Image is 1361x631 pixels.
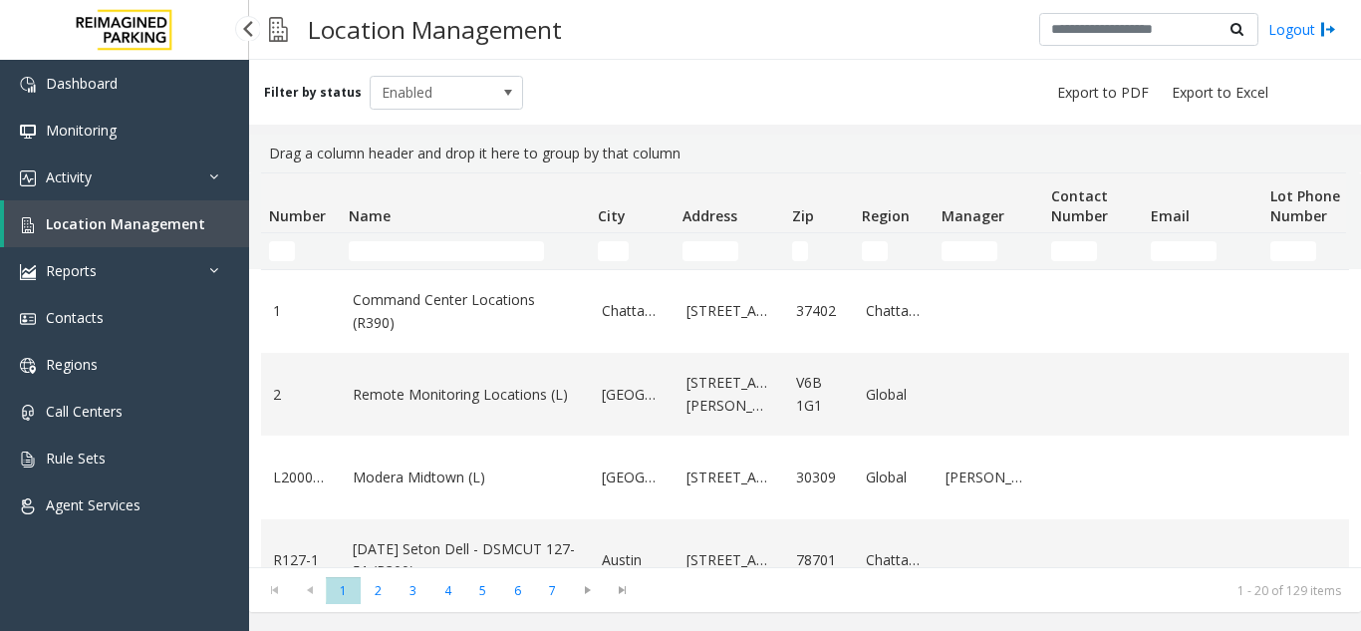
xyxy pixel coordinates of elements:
[796,549,842,571] a: 78701
[866,549,922,571] a: Chattanooga
[465,577,500,604] span: Page 5
[1172,83,1268,103] span: Export to Excel
[46,261,97,280] span: Reports
[854,233,934,269] td: Region Filter
[46,121,117,140] span: Monitoring
[602,549,663,571] a: Austin
[686,300,772,322] a: [STREET_ADDRESS]
[261,135,1349,172] div: Drag a column header and drop it here to group by that column
[602,384,663,406] a: [GEOGRAPHIC_DATA]
[20,358,36,374] img: 'icon'
[273,549,329,571] a: R127-1
[675,233,784,269] td: Address Filter
[609,582,636,598] span: Go to the last page
[353,467,578,488] a: Modera Midtown (L)
[942,206,1004,225] span: Manager
[866,467,922,488] a: Global
[1049,79,1157,107] button: Export to PDF
[46,495,140,514] span: Agent Services
[598,241,629,261] input: City Filter
[20,217,36,233] img: 'icon'
[273,467,329,488] a: L20000500
[269,241,295,261] input: Number Filter
[273,384,329,406] a: 2
[353,538,578,583] a: [DATE] Seton Dell - DSMCUT 127-51 (R390)
[264,84,362,102] label: Filter by status
[1270,186,1340,225] span: Lot Phone Number
[682,241,738,261] input: Address Filter
[46,355,98,374] span: Regions
[1151,206,1190,225] span: Email
[46,74,118,93] span: Dashboard
[20,170,36,186] img: 'icon'
[1164,79,1276,107] button: Export to Excel
[1320,19,1336,40] img: logout
[20,311,36,327] img: 'icon'
[1270,241,1316,261] input: Lot Phone Number Filter
[261,233,341,269] td: Number Filter
[371,77,492,109] span: Enabled
[686,467,772,488] a: [STREET_ADDRESS]
[605,576,640,604] span: Go to the last page
[430,577,465,604] span: Page 4
[796,467,842,488] a: 30309
[46,308,104,327] span: Contacts
[349,241,544,261] input: Name Filter
[934,233,1043,269] td: Manager Filter
[20,405,36,421] img: 'icon'
[682,206,737,225] span: Address
[686,549,772,571] a: [STREET_ADDRESS]
[341,233,590,269] td: Name Filter
[4,200,249,247] a: Location Management
[298,5,572,54] h3: Location Management
[1051,241,1097,261] input: Contact Number Filter
[862,206,910,225] span: Region
[20,77,36,93] img: 'icon'
[796,372,842,417] a: V6B 1G1
[249,172,1361,567] div: Data table
[652,582,1341,599] kendo-pager-info: 1 - 20 of 129 items
[273,300,329,322] a: 1
[792,206,814,225] span: Zip
[20,124,36,140] img: 'icon'
[353,289,578,334] a: Command Center Locations (R390)
[326,577,361,604] span: Page 1
[792,241,808,261] input: Zip Filter
[349,206,391,225] span: Name
[1151,241,1217,261] input: Email Filter
[942,241,997,261] input: Manager Filter
[784,233,854,269] td: Zip Filter
[46,167,92,186] span: Activity
[574,582,601,598] span: Go to the next page
[1268,19,1336,40] a: Logout
[946,467,1031,488] a: [PERSON_NAME]
[1043,233,1143,269] td: Contact Number Filter
[20,264,36,280] img: 'icon'
[796,300,842,322] a: 37402
[396,577,430,604] span: Page 3
[20,498,36,514] img: 'icon'
[866,300,922,322] a: Chattanooga
[570,576,605,604] span: Go to the next page
[862,241,888,261] input: Region Filter
[602,467,663,488] a: [GEOGRAPHIC_DATA]
[590,233,675,269] td: City Filter
[46,402,123,421] span: Call Centers
[46,449,106,468] span: Rule Sets
[269,5,288,54] img: pageIcon
[598,206,626,225] span: City
[361,577,396,604] span: Page 2
[1051,186,1108,225] span: Contact Number
[20,452,36,468] img: 'icon'
[866,384,922,406] a: Global
[500,577,535,604] span: Page 6
[269,206,326,225] span: Number
[353,384,578,406] a: Remote Monitoring Locations (L)
[46,214,205,233] span: Location Management
[602,300,663,322] a: Chattanooga
[686,372,772,417] a: [STREET_ADDRESS][PERSON_NAME]
[1143,233,1262,269] td: Email Filter
[1057,83,1149,103] span: Export to PDF
[535,577,570,604] span: Page 7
